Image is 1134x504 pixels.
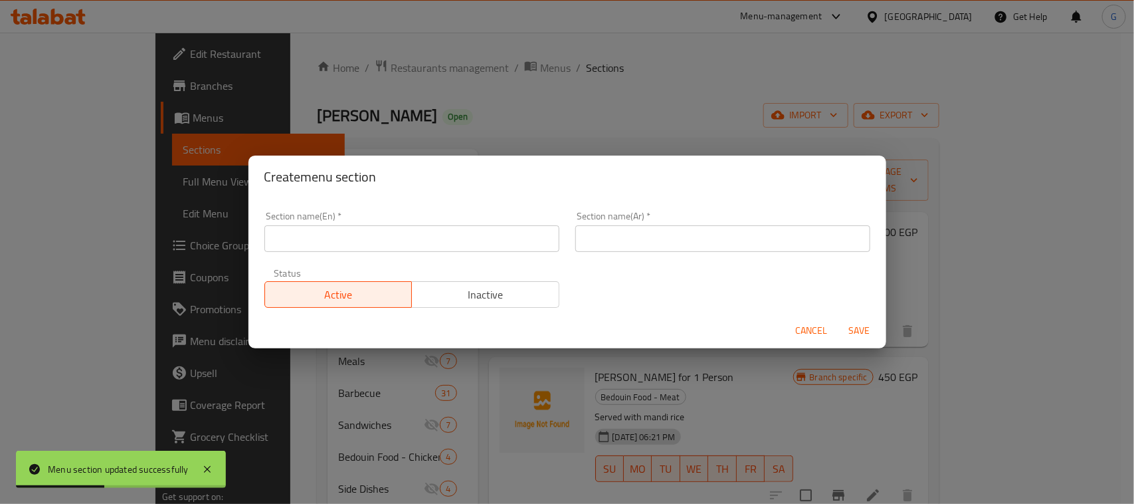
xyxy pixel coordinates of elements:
input: Please enter section name(ar) [575,225,870,252]
button: Save [838,318,881,343]
span: Cancel [796,322,828,339]
span: Inactive [417,285,554,305]
span: Active [270,285,407,305]
span: Save [844,322,876,339]
button: Active [264,281,413,308]
h2: Create menu section [264,166,870,188]
button: Cancel [791,318,833,343]
input: Please enter section name(en) [264,225,559,252]
div: Menu section updated successfully [48,462,189,477]
button: Inactive [411,281,559,308]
